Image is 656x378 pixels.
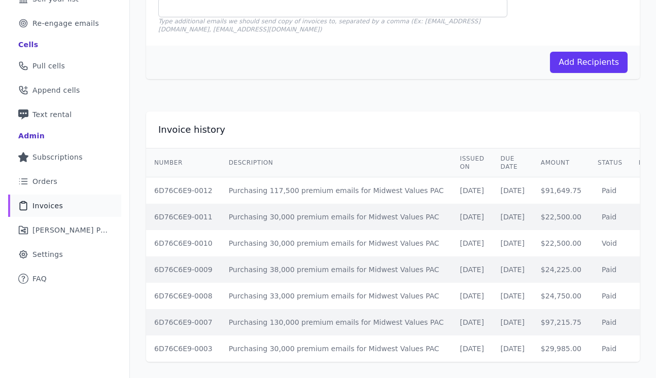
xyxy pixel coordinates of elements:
[533,283,590,309] td: $24,750.00
[533,256,590,283] td: $24,225.00
[8,103,121,126] a: Text rental
[146,283,221,309] td: 6D76C6E9-0008
[550,52,628,73] button: Add Recipients
[18,40,38,50] div: Cells
[8,146,121,168] a: Subscriptions
[452,256,493,283] td: [DATE]
[221,309,452,335] td: Purchasing 130,000 premium emails for Midwest Values PAC
[32,274,47,284] span: FAQ
[8,79,121,101] a: Append cells
[8,55,121,77] a: Pull cells
[8,243,121,266] a: Settings
[493,283,533,309] td: [DATE]
[8,268,121,290] a: FAQ
[221,256,452,283] td: Purchasing 38,000 premium emails for Midwest Values PAC
[452,335,493,362] td: [DATE]
[598,345,620,353] span: Paid
[146,335,221,362] td: 6D76C6E9-0003
[452,309,493,335] td: [DATE]
[452,148,493,177] th: Issued on
[598,239,621,247] span: Void
[221,335,452,362] td: Purchasing 30,000 premium emails for Midwest Values PAC
[146,309,221,335] td: 6D76C6E9-0007
[32,18,99,28] span: Re-engage emails
[32,249,63,259] span: Settings
[452,177,493,204] td: [DATE]
[493,230,533,256] td: [DATE]
[8,12,121,34] a: Re-engage emails
[146,256,221,283] td: 6D76C6E9-0009
[493,177,533,204] td: [DATE]
[8,195,121,217] a: Invoices
[493,256,533,283] td: [DATE]
[533,230,590,256] td: $22,500.00
[146,177,221,204] td: 6D76C6E9-0012
[452,230,493,256] td: [DATE]
[533,335,590,362] td: $29,985.00
[32,176,57,186] span: Orders
[8,219,121,241] a: [PERSON_NAME] Performance
[493,204,533,230] td: [DATE]
[493,335,533,362] td: [DATE]
[221,230,452,256] td: Purchasing 30,000 premium emails for Midwest Values PAC
[8,170,121,193] a: Orders
[533,204,590,230] td: $22,500.00
[158,17,507,33] p: Type additional emails we should send copy of invoices to, separated by a comma (Ex: [EMAIL_ADDRE...
[533,309,590,335] td: $97,215.75
[221,177,452,204] td: Purchasing 117,500 premium emails for Midwest Values PAC
[18,131,45,141] div: Admin
[158,124,225,136] h2: Invoice history
[533,148,590,177] th: Amount
[32,201,63,211] span: Invoices
[32,152,83,162] span: Subscriptions
[590,148,631,177] th: Status
[598,186,620,195] span: Paid
[221,283,452,309] td: Purchasing 33,000 premium emails for Midwest Values PAC
[32,225,109,235] span: [PERSON_NAME] Performance
[32,109,72,120] span: Text rental
[598,318,620,326] span: Paid
[493,148,533,177] th: Due Date
[533,177,590,204] td: $91,649.75
[452,283,493,309] td: [DATE]
[32,85,80,95] span: Append cells
[221,204,452,230] td: Purchasing 30,000 premium emails for Midwest Values PAC
[221,148,452,177] th: Description
[598,292,620,300] span: Paid
[493,309,533,335] td: [DATE]
[598,213,620,221] span: Paid
[32,61,65,71] span: Pull cells
[452,204,493,230] td: [DATE]
[146,148,221,177] th: Number
[146,230,221,256] td: 6D76C6E9-0010
[598,266,620,274] span: Paid
[146,204,221,230] td: 6D76C6E9-0011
